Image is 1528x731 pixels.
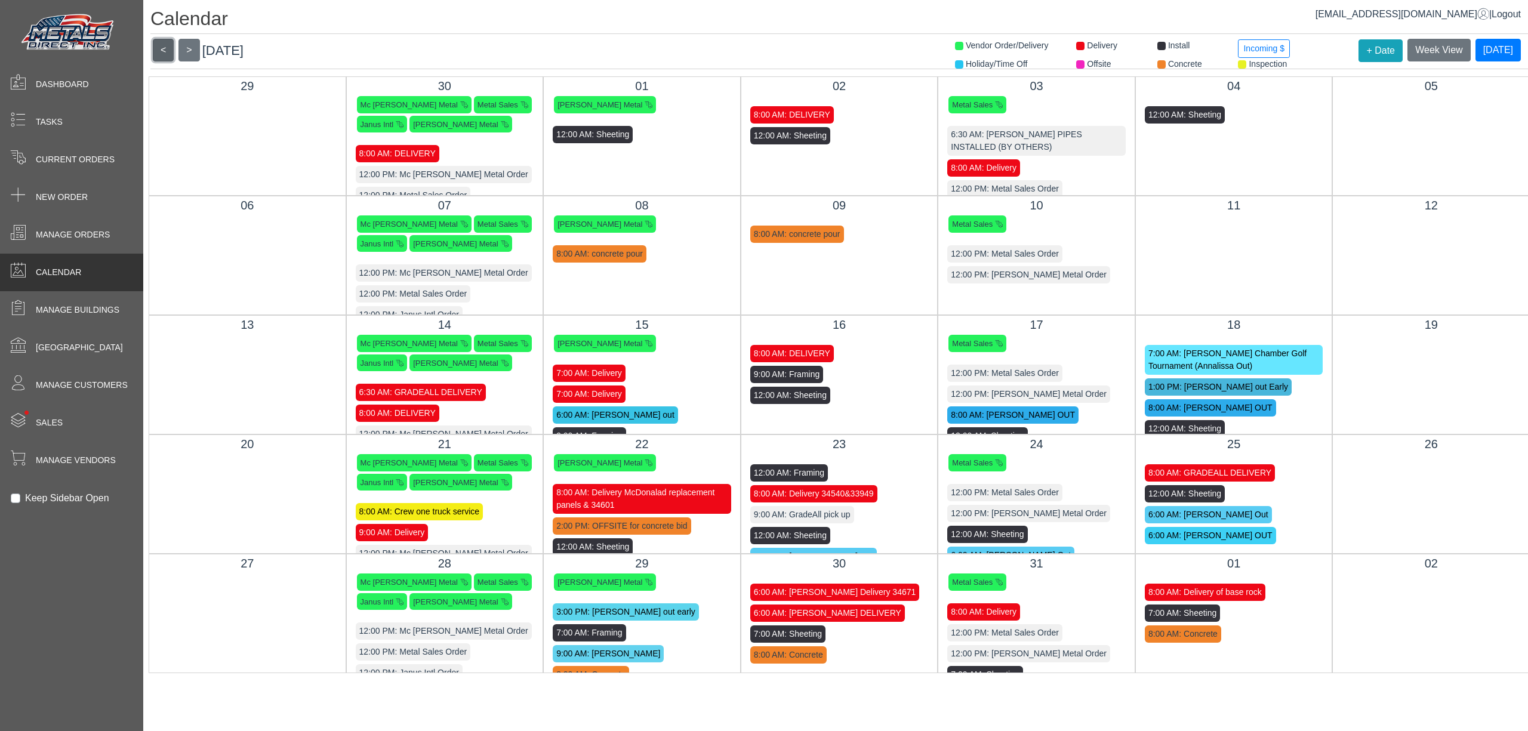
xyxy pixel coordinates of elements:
div: 20 [158,435,337,453]
div: 21 [356,435,534,453]
div: 12:00 PM: Metal Sales Order [947,245,1062,263]
div: 6:00 AM: [PERSON_NAME] Out [1145,506,1272,523]
span: Install [1168,41,1190,50]
span: Holiday/Time Off [966,59,1027,69]
span: Sales [36,417,63,429]
button: Week View [1407,39,1470,61]
span: Tasks [36,116,63,128]
div: 12:00 PM: Metal Sales Order [356,643,471,661]
div: 12:00 PM: Mc [PERSON_NAME] Metal Order [356,425,532,443]
div: 30 [750,554,929,572]
div: 16 [750,316,929,334]
div: 12:00 AM: Sheeting [1145,420,1225,437]
div: 6:00 AM: [PERSON_NAME] Delivery 34671 [750,584,920,601]
div: 12:00 PM: [PERSON_NAME] Metal Order [947,385,1110,403]
span: Mc [PERSON_NAME] Metal [361,220,458,229]
label: Keep Sidebar Open [25,491,109,505]
div: 02 [750,77,929,95]
span: [PERSON_NAME] Metal [557,578,642,587]
span: Metal Sales [952,100,993,109]
img: Metals Direct Inc Logo [18,11,119,55]
div: 01 [553,77,731,95]
span: Mc [PERSON_NAME] Metal [361,458,458,467]
div: 12:00 AM: Sheeting [750,127,830,144]
span: Metal Sales [952,220,993,229]
div: 24 [947,435,1126,453]
div: 12:00 PM: [PERSON_NAME] Metal Order [947,266,1110,283]
div: 17 [947,316,1126,334]
span: Metal Sales [478,220,518,229]
span: [PERSON_NAME] Metal [413,239,498,248]
div: 8:00 AM: concrete pour [553,245,646,263]
div: 9:00 AM: Framing [750,366,824,383]
div: 12:00 AM: Sheeting [750,527,830,544]
div: 11 [1145,196,1323,214]
div: 12:00 PM: [PERSON_NAME] Metal Order [947,505,1110,522]
div: 6:30 AM: [PERSON_NAME] PIPES INSTALLED (BY OTHERS) [947,126,1126,156]
div: 10 [947,196,1126,214]
div: 8:00 AM: DELIVERY [750,106,834,124]
span: Janus Intl [361,597,394,606]
span: [PERSON_NAME] Metal [557,339,642,348]
div: 7:00 AM: Sheeting [1145,604,1220,622]
div: 12:00 PM: Metal Sales Order [356,187,471,204]
div: 8:00 AM: DELIVERY [356,405,439,422]
span: Mc [PERSON_NAME] Metal [361,578,458,587]
div: | [1316,7,1521,21]
span: Metal Sales [952,578,993,587]
div: 25 [1145,435,1323,453]
div: 8:00 AM: Concrete [1145,625,1221,643]
div: 8:00 AM: Crew one truck service [356,503,483,520]
span: Week View [1415,45,1462,55]
div: 6:30 AM: GRADEALL DELIVERY [356,384,486,401]
div: 12:00 PM: Metal Sales Order [947,365,1062,382]
div: 12:00 AM: Sheeting [1145,485,1225,502]
div: 15 [553,316,731,334]
span: Janus Intl [361,239,394,248]
div: 12:00 AM: Sheeting [947,526,1027,543]
span: Metal Sales [478,578,518,587]
div: 6:00 AM: [PERSON_NAME] Out [750,548,877,565]
div: 6:00 AM: [PERSON_NAME] DELIVERY [750,604,905,622]
div: 09 [750,196,929,214]
span: Current Orders [36,153,115,166]
span: Janus Intl [361,120,394,129]
span: • [11,393,42,432]
div: 12:00 PM: Metal Sales Order [356,285,471,303]
div: 30 [356,77,534,95]
span: Concrete [1168,59,1202,69]
div: 04 [1145,77,1323,95]
button: < [153,39,174,61]
span: [PERSON_NAME] Metal [557,100,642,109]
span: Delivery [1087,41,1117,50]
div: 1:00 PM: [PERSON_NAME] out Early [1145,378,1292,396]
div: 07 [356,196,534,214]
span: Mc [PERSON_NAME] Metal [361,100,458,109]
div: 12:00 PM: Metal Sales Order [947,180,1062,198]
div: 8:00 AM: DELIVERY [356,145,439,162]
div: 27 [158,554,337,572]
div: 22 [553,435,731,453]
div: 8:00 AM: [PERSON_NAME] OUT [1145,399,1276,417]
button: Incoming $ [1238,39,1289,58]
div: 12:00 AM: Sheeting [947,427,1027,445]
span: [PERSON_NAME] Metal [557,458,642,467]
button: + Date [1358,39,1403,62]
button: > [178,39,199,61]
div: 12:00 PM: [PERSON_NAME] Metal Order [947,645,1110,662]
span: Logout [1492,9,1521,19]
div: 28 [356,554,534,572]
div: 8:00 AM: GRADEALL DELIVERY [1145,464,1275,482]
div: 12:00 AM: Sheeting [553,538,633,556]
div: 8:00 AM: Delivery [947,603,1020,621]
div: 12:00 AM: Sheeting [750,387,830,404]
div: 9:00 AM: [PERSON_NAME] [553,645,664,662]
div: 12:00 PM: Mc [PERSON_NAME] Metal Order [356,166,532,183]
span: Calendar [36,266,81,279]
span: Mc [PERSON_NAME] Metal [361,339,458,348]
span: Manage Orders [36,229,110,241]
a: [EMAIL_ADDRESS][DOMAIN_NAME] [1316,9,1489,19]
div: 3:00 PM: [PERSON_NAME] out early [553,603,699,621]
span: Manage Buildings [36,304,119,316]
div: 12:00 PM: Mc [PERSON_NAME] Metal Order [356,264,532,282]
